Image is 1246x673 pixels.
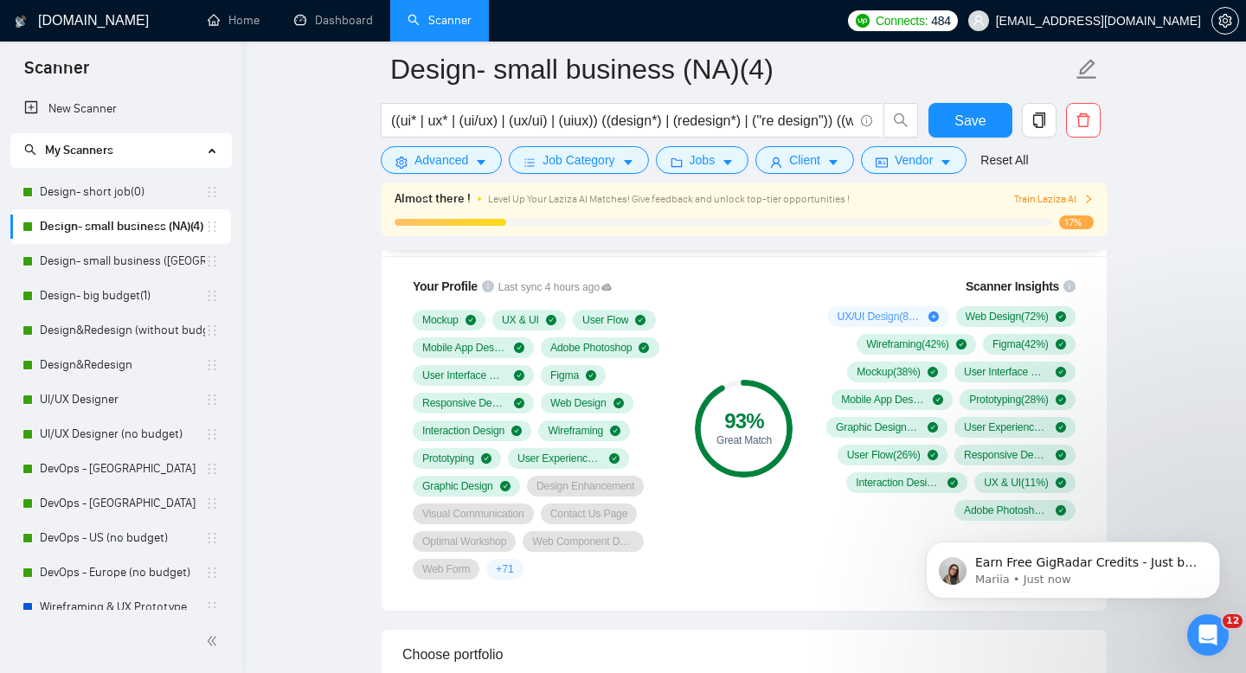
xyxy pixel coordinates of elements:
a: Design- big budget(1) [40,279,205,313]
span: Responsive Design ( 23 %) [964,448,1049,462]
span: check-circle [639,343,649,353]
span: Mockup [422,313,459,327]
a: Design- short job(0) [40,175,205,209]
span: check-circle [1056,450,1066,460]
a: UI/UX Designer [40,382,205,417]
span: holder [205,531,219,545]
a: DevOps - Europe (no budget) [40,555,205,590]
span: check-circle [933,394,943,405]
a: searchScanner [408,13,472,28]
a: Design- small business (NA)(4) [40,209,205,244]
span: idcard [876,156,888,169]
span: Scanner [10,55,103,92]
span: user [770,156,782,169]
span: Web Component Design [532,535,634,548]
li: Design- short job(0) [10,175,231,209]
span: 484 [931,11,950,30]
span: check-circle [1056,422,1066,433]
span: 17% [1059,215,1094,229]
span: check-circle [511,426,522,436]
a: UI/UX Designer (no budget) [40,417,205,452]
span: Interaction Design [422,424,504,438]
span: check-circle [635,315,645,325]
span: caret-down [622,156,634,169]
span: Web Design [550,396,607,410]
span: Your Profile [413,279,478,293]
span: Jobs [690,151,716,170]
span: check-circle [466,315,476,325]
img: upwork-logo.png [856,14,870,28]
li: DevOps - US (no budget) [10,521,231,555]
span: check-circle [928,367,938,377]
li: Design- small business (Europe)(4) [10,244,231,279]
span: Responsive Design [422,396,507,410]
span: holder [205,220,219,234]
span: setting [1212,14,1238,28]
button: idcardVendorcaret-down [861,146,967,174]
span: check-circle [1056,339,1066,349]
a: Design&Redesign [40,348,205,382]
span: Mobile App Design ( 29 %) [841,393,926,407]
span: Wireframing ( 42 %) [866,337,949,351]
span: Adobe Photoshop [550,341,632,355]
span: check-circle [610,426,620,436]
span: holder [205,358,219,372]
span: 12 [1223,614,1243,628]
span: caret-down [827,156,839,169]
span: Connects: [876,11,928,30]
span: caret-down [940,156,952,169]
span: holder [205,427,219,441]
span: My Scanners [45,143,113,157]
span: check-circle [947,478,958,488]
span: Web Design ( 72 %) [966,310,1049,324]
span: UX/UI Design ( 84 %) [838,310,922,324]
span: Last sync 4 hours ago [498,279,612,296]
span: Wireframing [548,424,603,438]
span: Interaction Design ( 13 %) [856,476,941,490]
a: Wireframing & UX Prototype [40,590,205,625]
li: Design&Redesign (without budget) [10,313,231,348]
span: check-circle [613,398,624,408]
a: DevOps - US (no budget) [40,521,205,555]
input: Search Freelance Jobs... [391,110,853,131]
span: info-circle [482,280,494,292]
div: Great Match [695,435,793,445]
span: holder [205,324,219,337]
span: Prototyping [422,452,474,465]
li: Wireframing & UX Prototype [10,590,231,625]
span: holder [205,289,219,303]
span: check-circle [546,315,556,325]
li: New Scanner [10,92,231,126]
span: Figma ( 42 %) [992,337,1049,351]
a: Reset All [980,151,1028,170]
span: Mobile App Design [422,341,507,355]
span: check-circle [956,339,967,349]
span: holder [205,254,219,268]
iframe: Intercom live chat [1187,614,1229,656]
span: Figma [550,369,579,382]
span: My Scanners [24,143,113,157]
span: holder [205,566,219,580]
button: setting [1211,7,1239,35]
a: DevOps - [GEOGRAPHIC_DATA] [40,452,205,486]
span: User Interface Design ( 37 %) [964,365,1049,379]
span: Prototyping ( 28 %) [969,393,1048,407]
a: dashboardDashboard [294,13,373,28]
span: search [24,144,36,156]
span: Visual Communication [422,507,524,521]
button: copy [1022,103,1057,138]
span: user [973,15,985,27]
span: check-circle [1056,367,1066,377]
input: Scanner name... [390,48,1072,91]
span: check-circle [481,453,491,464]
span: User Experience Design [517,452,602,465]
li: Design&Redesign [10,348,231,382]
button: settingAdvancedcaret-down [381,146,502,174]
span: folder [671,156,683,169]
a: DevOps - [GEOGRAPHIC_DATA] [40,486,205,521]
span: check-circle [609,453,620,464]
span: delete [1067,112,1100,128]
